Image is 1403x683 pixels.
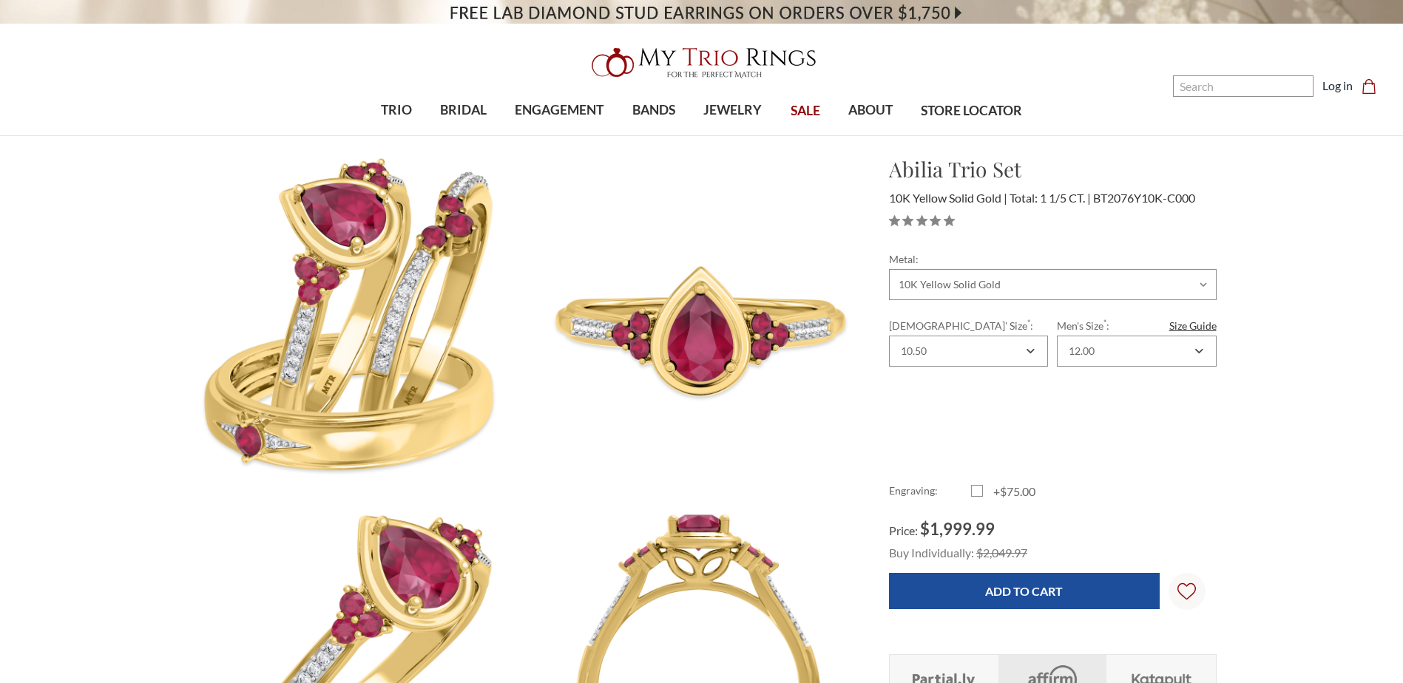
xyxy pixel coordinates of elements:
h1: Abilia Trio Set [889,154,1217,185]
a: BANDS [618,86,689,135]
span: Total: 1 1/5 CT. [1010,191,1091,205]
div: Combobox [1057,336,1216,367]
a: ENGAGEMENT [501,86,618,135]
span: ENGAGEMENT [515,101,604,120]
a: My Trio Rings [407,39,996,86]
label: Engraving: [889,483,971,500]
input: Search [1173,75,1314,97]
span: 10K Yellow Solid Gold [889,191,1007,205]
img: Photo of Abilia 1 1/5 ct tw. Pear Solitaire Trio Set 10K Yellow Gold [BT2076Y-C000] [188,154,526,492]
button: submenu toggle [863,135,878,136]
div: 12.00 [1069,345,1095,357]
div: 10.50 [901,345,927,357]
svg: Wish Lists [1177,536,1196,647]
span: Buy Individually: [889,546,974,560]
a: ABOUT [834,86,907,135]
a: JEWELRY [689,86,776,135]
button: submenu toggle [389,135,404,136]
span: JEWELRY [703,101,762,120]
span: TRIO [381,101,412,120]
span: SALE [791,101,820,120]
span: BANDS [632,101,675,120]
label: [DEMOGRAPHIC_DATA]' Size : [889,318,1048,333]
svg: cart.cart_preview [1362,79,1376,94]
img: Photo of Abilia 1 1/5 ct tw. Pear Solitaire Trio Set 10K Yellow Gold [BT2076YE-C000] [527,154,865,492]
a: TRIO [367,86,426,135]
label: Metal: [889,251,1217,267]
a: SALE [776,87,834,135]
span: Price: [889,523,918,537]
button: submenu toggle [646,135,661,136]
a: Cart with 0 items [1362,77,1385,95]
span: BRIDAL [440,101,487,120]
span: BT2076Y10K-C000 [1093,191,1195,205]
a: Wish Lists [1169,573,1206,610]
button: submenu toggle [456,135,471,136]
div: Combobox [889,336,1048,367]
button: submenu toggle [726,135,740,136]
a: BRIDAL [426,86,501,135]
label: +$75.00 [971,483,1053,500]
span: ABOUT [848,101,893,120]
span: STORE LOCATOR [921,101,1022,120]
span: $2,049.97 [976,546,1027,560]
img: My Trio Rings [584,39,820,86]
a: STORE LOCATOR [907,87,1036,135]
a: Size Guide [1169,318,1217,333]
a: Log in [1322,77,1353,95]
label: Men's Size : [1057,318,1216,333]
input: Add to Cart [889,573,1160,609]
span: $1,999.99 [920,519,995,539]
button: submenu toggle [552,135,567,136]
